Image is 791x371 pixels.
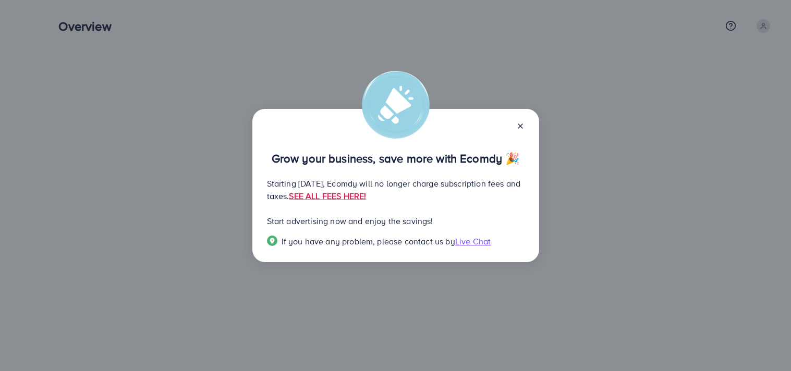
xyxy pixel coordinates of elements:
[282,236,455,247] span: If you have any problem, please contact us by
[362,71,430,139] img: alert
[267,177,525,202] p: Starting [DATE], Ecomdy will no longer charge subscription fees and taxes.
[267,236,277,246] img: Popup guide
[267,215,525,227] p: Start advertising now and enjoy the savings!
[267,152,525,165] p: Grow your business, save more with Ecomdy 🎉
[289,190,366,202] a: SEE ALL FEES HERE!
[455,236,491,247] span: Live Chat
